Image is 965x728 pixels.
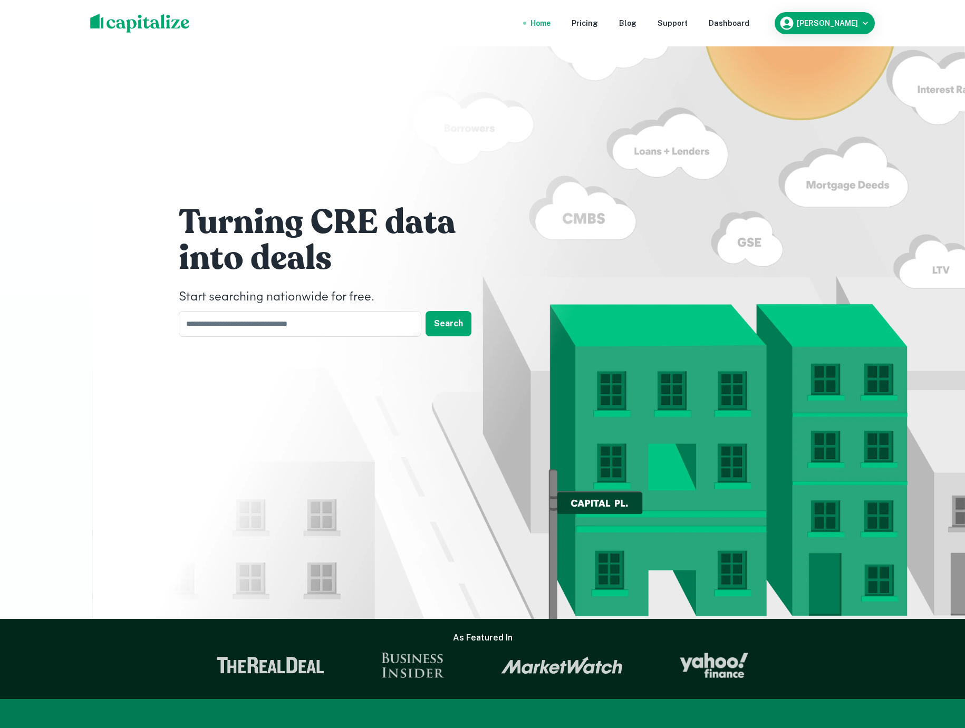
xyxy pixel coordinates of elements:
[90,14,190,33] img: capitalize-logo.png
[179,201,495,244] h1: Turning CRE data
[775,12,875,34] button: [PERSON_NAME]
[797,20,858,27] h6: [PERSON_NAME]
[530,17,551,29] a: Home
[619,17,636,29] a: Blog
[217,657,324,674] img: The Real Deal
[912,644,965,694] iframe: Chat Widget
[453,632,513,644] h6: As Featured In
[179,237,495,279] h1: into deals
[381,653,445,678] img: Business Insider
[709,17,749,29] a: Dashboard
[658,17,688,29] a: Support
[572,17,598,29] a: Pricing
[680,653,748,678] img: Yahoo Finance
[501,656,623,674] img: Market Watch
[426,311,471,336] button: Search
[92,44,965,663] img: ai-illustration.webp
[179,288,495,307] h4: Start searching nationwide for free.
